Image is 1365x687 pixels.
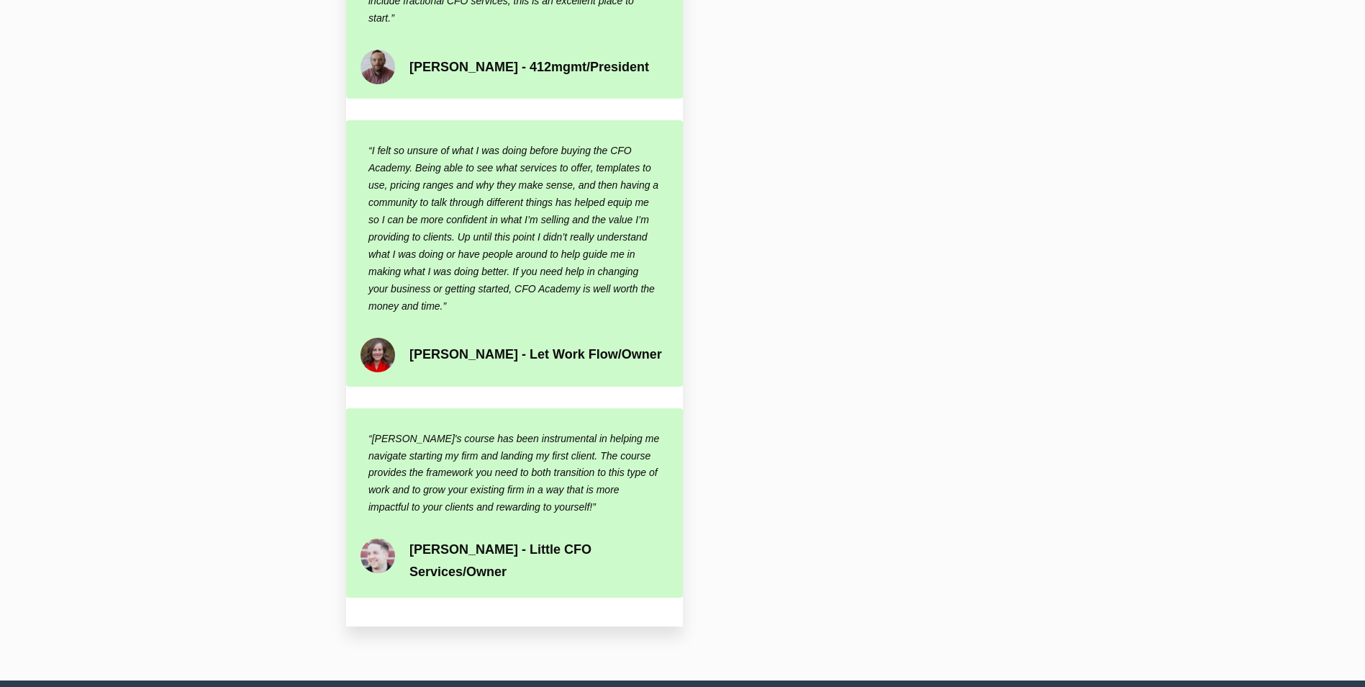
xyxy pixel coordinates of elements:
p: [PERSON_NAME] - Let Work Flow/Owner [409,343,668,366]
img: ee8632e-d60-b778-5861-51d4e742b71_Ricca.jpeg [360,338,395,372]
img: ede34c-5620-e7f-7008-c1ad173a64_Matt_croce.png [360,50,395,84]
q: [PERSON_NAME]'s course has been instrumental in helping me navigate starting my firm and landing ... [360,423,668,525]
q: I felt so unsure of what I was doing before buying the CFO Academy. Being able to see what servic... [360,135,668,323]
img: fc730c-ec23-2b3d-b63c-b4ea447afdca_Screenshot_2023-04-05_at_10.06.37_PM.png [360,539,395,573]
p: [PERSON_NAME] - Little CFO Services/Owner [409,539,668,583]
p: [PERSON_NAME] - 412mgmt/President [409,56,668,78]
